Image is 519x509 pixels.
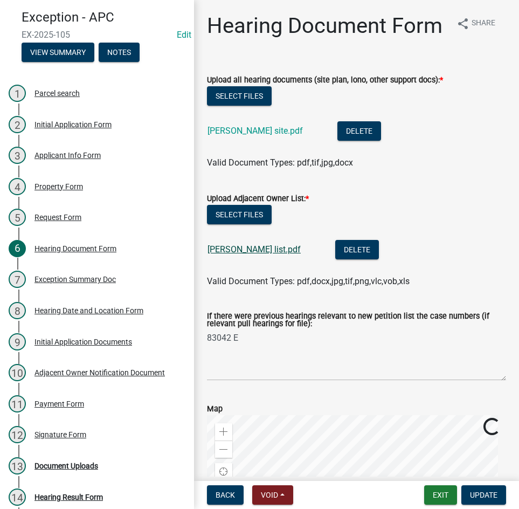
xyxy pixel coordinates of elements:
div: Signature Form [34,431,86,438]
div: 13 [9,457,26,474]
h1: Hearing Document Form [207,13,442,39]
a: [PERSON_NAME] site.pdf [207,126,303,136]
div: 14 [9,489,26,506]
div: Payment Form [34,400,84,408]
wm-modal-confirm: Summary [22,49,94,57]
div: 4 [9,178,26,195]
div: Hearing Document Form [34,245,116,252]
button: Void [252,485,293,505]
div: 3 [9,147,26,164]
wm-modal-confirm: Delete Document [335,245,379,256]
div: Initial Application Documents [34,338,132,346]
button: Delete [337,121,381,141]
div: Adjacent Owner Notification Document [34,369,165,376]
button: Delete [335,240,379,259]
div: Find my location [215,463,232,480]
span: Share [472,17,495,30]
a: Edit [177,30,191,40]
div: Request Form [34,214,81,221]
div: 7 [9,271,26,288]
span: Void [261,491,278,499]
label: Map [207,405,223,413]
span: EX-2025-105 [22,30,172,40]
span: Update [470,491,497,499]
label: If there were previous hearings relevant to new petition list the case numbers (if relevant pull ... [207,313,506,328]
div: Hearing Date and Location Form [34,307,143,314]
wm-modal-confirm: Notes [99,49,140,57]
button: Notes [99,43,140,62]
button: Exit [424,485,457,505]
div: 6 [9,240,26,257]
label: Upload all hearing documents (site plan, lono, other support docs): [207,77,443,84]
span: Valid Document Types: pdf,tif,jpg,docx [207,157,353,168]
div: Hearing Result Form [34,493,103,501]
div: Exception Summary Doc [34,276,116,283]
label: Upload Adjacent Owner List: [207,195,309,203]
div: Zoom in [215,423,232,441]
button: Select files [207,205,272,224]
span: Back [216,491,235,499]
wm-modal-confirm: Delete Document [337,127,381,137]
div: 2 [9,116,26,133]
div: 12 [9,426,26,443]
button: Update [461,485,506,505]
i: share [456,17,469,30]
span: Valid Document Types: pdf,docx,jpg,tif,png,vlc,vob,xls [207,276,410,286]
div: Property Form [34,183,83,190]
div: Document Uploads [34,462,98,470]
button: Select files [207,86,272,106]
div: Applicant Info Form [34,152,101,159]
div: Initial Application Form [34,121,112,128]
button: shareShare [448,13,504,34]
div: Parcel search [34,90,80,97]
div: Zoom out [215,441,232,458]
div: 1 [9,85,26,102]
wm-modal-confirm: Edit Application Number [177,30,191,40]
div: 8 [9,302,26,319]
div: 10 [9,364,26,381]
a: [PERSON_NAME] list.pdf [207,244,301,254]
h4: Exception - APC [22,10,185,25]
div: 9 [9,333,26,350]
button: Back [207,485,244,505]
div: 11 [9,395,26,412]
button: View Summary [22,43,94,62]
div: 5 [9,209,26,226]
